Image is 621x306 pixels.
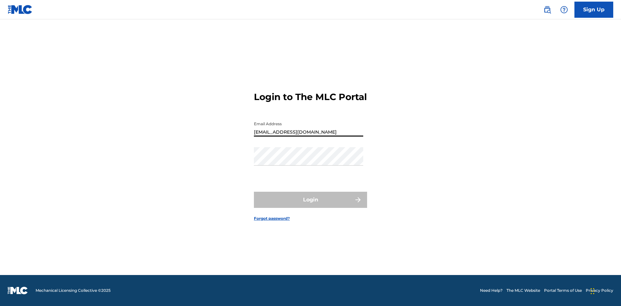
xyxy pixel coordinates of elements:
[254,216,290,221] a: Forgot password?
[8,287,28,294] img: logo
[574,2,613,18] a: Sign Up
[544,288,582,293] a: Portal Terms of Use
[558,3,571,16] div: Help
[480,288,503,293] a: Need Help?
[36,288,111,293] span: Mechanical Licensing Collective © 2025
[589,275,621,306] iframe: Chat Widget
[543,6,551,14] img: search
[507,288,540,293] a: The MLC Website
[8,5,33,14] img: MLC Logo
[541,3,554,16] a: Public Search
[586,288,613,293] a: Privacy Policy
[254,91,367,103] h3: Login to The MLC Portal
[560,6,568,14] img: help
[591,281,594,301] div: Drag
